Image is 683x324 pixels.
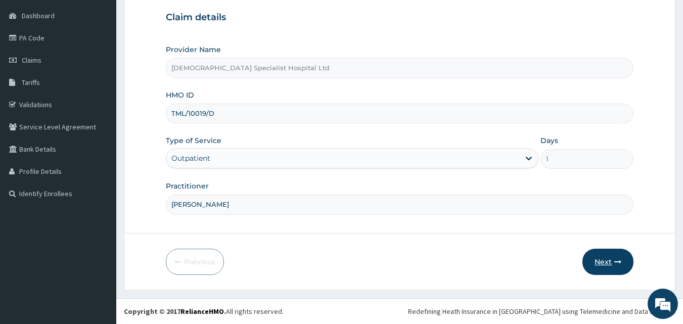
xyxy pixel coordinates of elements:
label: Practitioner [166,181,209,191]
label: HMO ID [166,90,194,100]
h3: Claim details [166,12,634,23]
span: Dashboard [22,11,55,20]
a: RelianceHMO [180,307,224,316]
input: Enter Name [166,195,634,214]
label: Provider Name [166,44,221,55]
label: Type of Service [166,135,221,146]
span: Tariffs [22,78,40,87]
span: Claims [22,56,41,65]
div: Outpatient [171,153,210,163]
button: Previous [166,249,224,275]
div: Redefining Heath Insurance in [GEOGRAPHIC_DATA] using Telemedicine and Data Science! [408,306,675,316]
input: Enter HMO ID [166,104,634,123]
label: Days [540,135,558,146]
strong: Copyright © 2017 . [124,307,226,316]
footer: All rights reserved. [116,298,683,324]
button: Next [582,249,633,275]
